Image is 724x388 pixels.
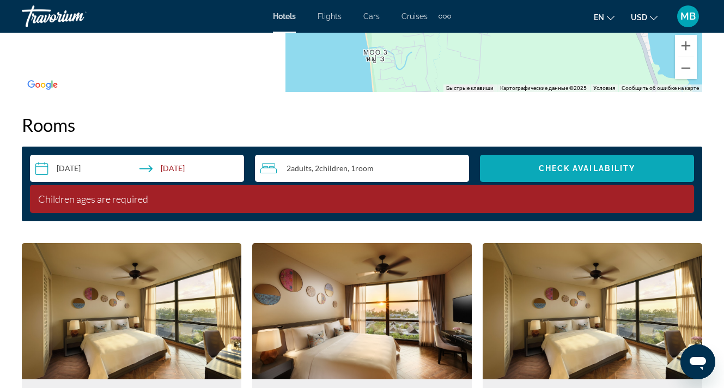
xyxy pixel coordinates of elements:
[291,163,312,173] span: Adults
[363,12,380,21] a: Cars
[680,11,696,22] span: MB
[38,193,686,205] div: Children ages are required
[446,84,494,92] button: Быстрые клавиши
[401,12,428,21] a: Cruises
[312,164,348,173] span: , 2
[675,57,697,79] button: Уменьшить
[22,243,241,379] img: c9467a4f-cc66-4b37-a8c6-ea14f84aafbf.jpeg
[480,155,694,182] button: Check Availability
[30,155,244,182] button: Check-in date: Dec 13, 2025 Check-out date: Dec 23, 2025
[348,164,374,173] span: , 1
[355,163,374,173] span: Room
[439,8,451,25] button: Extra navigation items
[25,78,60,92] img: Google
[593,85,615,91] a: Условия (ссылка откроется в новой вкладке)
[674,5,702,28] button: User Menu
[318,12,342,21] a: Flights
[483,243,702,379] img: c9467a4f-cc66-4b37-a8c6-ea14f84aafbf.jpeg
[539,164,636,173] span: Check Availability
[252,243,472,379] img: 5f581647-1e9e-4967-b7cf-8bbe3d22c1c0.jpeg
[255,155,469,182] button: Travelers: 2 adults, 2 children
[22,114,702,136] h2: Rooms
[680,344,715,379] iframe: Кнопка запуска окна обмена сообщениями
[631,13,647,22] span: USD
[594,9,615,25] button: Change language
[675,35,697,57] button: Увеличить
[22,2,131,31] a: Travorium
[500,85,587,91] span: Картографические данные ©2025
[319,163,348,173] span: Children
[594,13,604,22] span: en
[25,78,60,92] a: Открыть эту область в Google Картах (в новом окне)
[622,85,699,91] a: Сообщить об ошибке на карте
[30,155,694,182] div: Search widget
[273,12,296,21] a: Hotels
[287,164,312,173] span: 2
[631,9,658,25] button: Change currency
